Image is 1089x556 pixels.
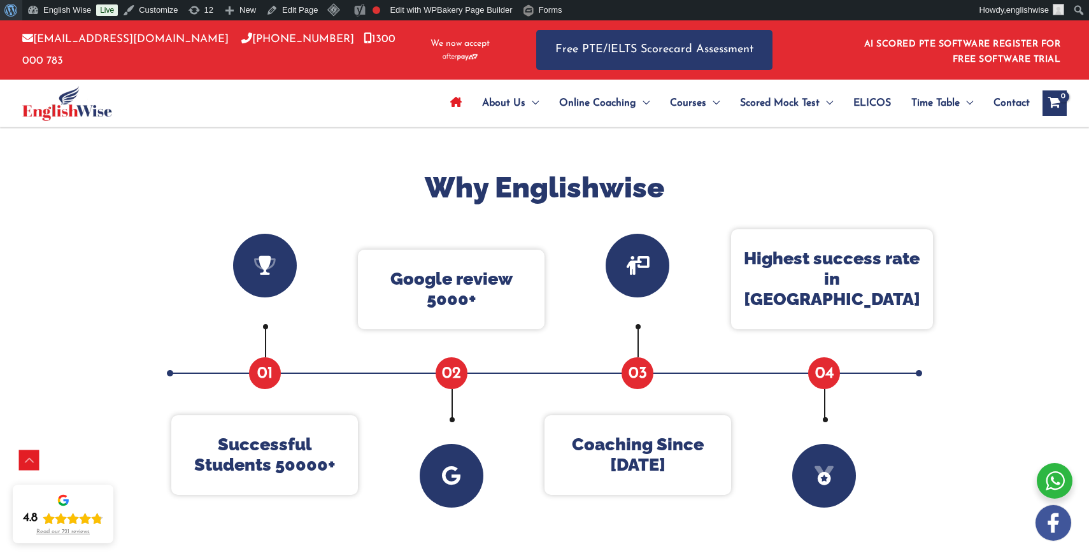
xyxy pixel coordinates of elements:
[443,53,478,61] img: Afterpay-Logo
[901,81,983,125] a: Time TableMenu Toggle
[371,269,532,310] p: Google review 5000+
[549,81,660,125] a: Online CoachingMenu Toggle
[911,81,960,125] span: Time Table
[1043,90,1067,116] a: View Shopping Cart, empty
[440,81,1030,125] nav: Site Navigation: Main Menu
[960,81,973,125] span: Menu Toggle
[744,248,920,310] p: Highest success rate in [GEOGRAPHIC_DATA]
[557,434,718,476] p: Coaching Since [DATE]
[22,86,112,121] img: cropped-ew-logo
[22,34,229,45] a: [EMAIL_ADDRESS][DOMAIN_NAME]
[1036,505,1071,541] img: white-facebook.png
[670,81,706,125] span: Courses
[162,169,927,207] h2: Why Englishwise
[843,81,901,125] a: ELICOS
[96,4,118,16] a: Live
[184,434,345,476] p: Successful Students 50000+
[241,34,354,45] a: [PHONE_NUMBER]
[983,81,1030,125] a: Contact
[864,39,1061,64] a: AI SCORED PTE SOFTWARE REGISTER FOR FREE SOFTWARE TRIAL
[636,81,650,125] span: Menu Toggle
[249,357,281,389] span: 01
[1053,4,1064,15] img: ashok kumar
[373,6,380,14] div: Focus keyphrase not set
[22,34,395,66] a: 1300 000 783
[730,81,843,125] a: Scored Mock TestMenu Toggle
[536,30,772,70] a: Free PTE/IELTS Scorecard Assessment
[23,511,103,526] div: Rating: 4.8 out of 5
[820,81,833,125] span: Menu Toggle
[740,81,820,125] span: Scored Mock Test
[622,357,653,389] span: 03
[993,81,1030,125] span: Contact
[808,357,840,389] span: 04
[660,81,730,125] a: CoursesMenu Toggle
[472,81,549,125] a: About UsMenu Toggle
[36,529,90,536] div: Read our 721 reviews
[436,357,467,389] span: 02
[857,29,1067,71] aside: Header Widget 1
[482,81,525,125] span: About Us
[559,81,636,125] span: Online Coaching
[431,38,490,50] span: We now accept
[706,81,720,125] span: Menu Toggle
[23,511,38,526] div: 4.8
[525,81,539,125] span: Menu Toggle
[853,81,891,125] span: ELICOS
[1006,5,1049,15] span: englishwise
